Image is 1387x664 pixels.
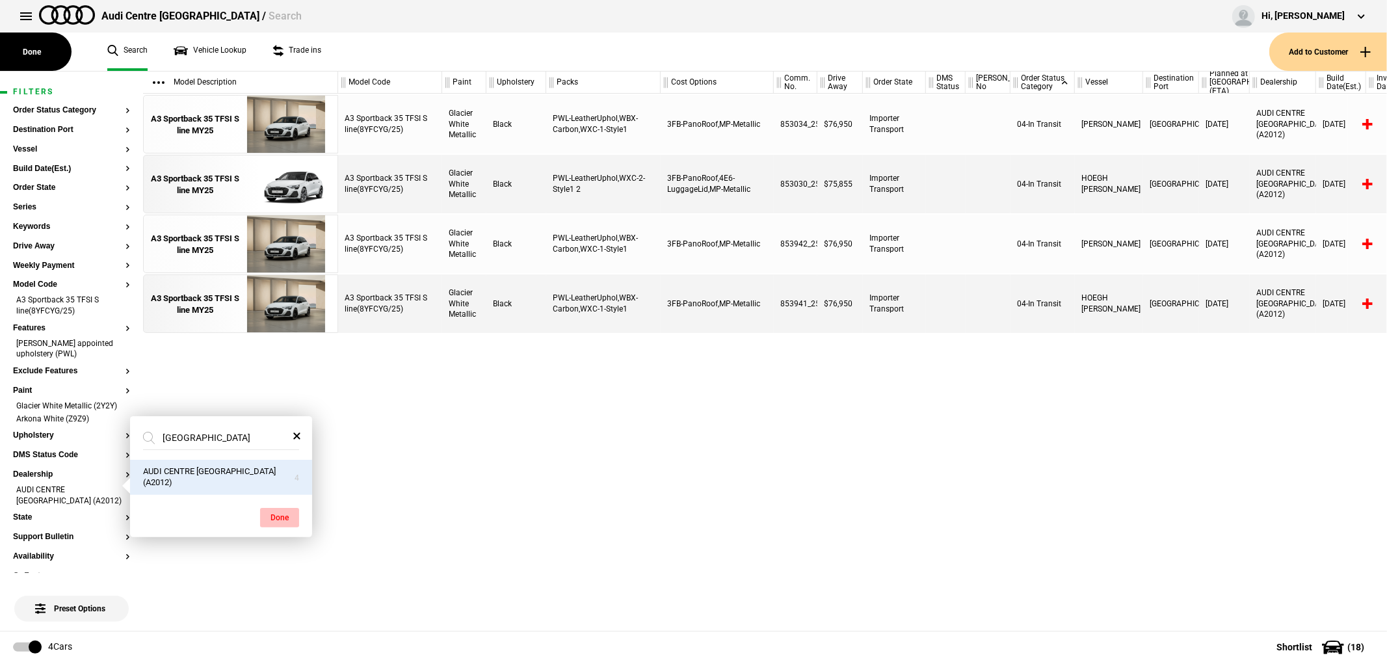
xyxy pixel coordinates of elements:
[13,431,130,440] button: Upholstery
[774,215,817,273] div: 853942_25
[13,106,130,126] section: Order Status Category
[1250,274,1316,333] div: AUDI CENTRE [GEOGRAPHIC_DATA] (A2012)
[338,72,442,94] div: Model Code
[1316,72,1366,94] div: Build Date(Est.)
[661,72,773,94] div: Cost Options
[966,72,1010,94] div: [PERSON_NAME] No
[13,242,130,261] section: Drive Away
[1316,274,1366,333] div: [DATE]
[241,155,331,214] img: Audi_8YFCYG_25_EI_2Y2Y_3FB_WXC_4E6_PWL_WXC-2_(Nadin:_3FB_4E6_6FJ_C56_PWL_WXC)_ext.png
[1011,155,1075,213] div: 04-In Transit
[1075,72,1143,94] div: Vessel
[1143,215,1199,273] div: [GEOGRAPHIC_DATA]
[1199,72,1249,94] div: Planned at [GEOGRAPHIC_DATA] (ETA)
[926,72,965,94] div: DMS Status
[13,401,130,414] li: Glacier White Metallic (2Y2Y)
[13,145,130,154] button: Vessel
[150,96,241,154] a: A3 Sportback 35 TFSI S line MY25
[150,155,241,214] a: A3 Sportback 35 TFSI S line MY25
[442,215,486,273] div: Glacier White Metallic
[863,215,926,273] div: Importer Transport
[13,451,130,460] button: DMS Status Code
[13,222,130,232] button: Keywords
[13,165,130,174] button: Build Date(Est.)
[13,572,130,591] section: Or Features
[13,386,130,431] section: PaintGlacier White Metallic (2Y2Y)Arkona White (Z9Z9)
[1250,155,1316,213] div: AUDI CENTRE [GEOGRAPHIC_DATA] (A2012)
[13,280,130,289] button: Model Code
[13,280,130,323] section: Model CodeA3 Sportback 35 TFSI S line(8YFCYG/25)
[486,274,546,333] div: Black
[1075,274,1143,333] div: HOEGH [PERSON_NAME]
[1011,215,1075,273] div: 04-In Transit
[546,155,661,213] div: PWL-LeatherUphol,WXC-2-Style1 2
[863,274,926,333] div: Importer Transport
[817,274,863,333] div: $76,950
[48,641,72,654] div: 4 Cars
[13,367,130,376] button: Exclude Features
[13,552,130,572] section: Availability
[661,274,774,333] div: 3FB-PanoRoof,MP-Metallic
[1199,215,1250,273] div: [DATE]
[38,588,105,613] span: Preset Options
[13,295,130,319] li: A3 Sportback 35 TFSI S line(8YFCYG/25)
[817,95,863,153] div: $76,950
[546,215,661,273] div: PWL-LeatherUphol,WBX-Carbon,WXC-1-Style1
[486,155,546,213] div: Black
[338,215,442,273] div: A3 Sportback 35 TFSI S line(8YFCYG/25)
[1316,155,1366,213] div: [DATE]
[486,215,546,273] div: Black
[546,72,660,94] div: Packs
[1262,10,1345,23] div: Hi, [PERSON_NAME]
[1199,95,1250,153] div: [DATE]
[13,367,130,386] section: Exclude Features
[13,338,130,362] li: [PERSON_NAME] appointed upholstery (PWL)
[13,222,130,242] section: Keywords
[661,155,774,213] div: 3FB-PanoRoof,4E6-LuggageLid,MP-Metallic
[1011,274,1075,333] div: 04-In Transit
[1257,631,1387,663] button: Shortlist(18)
[13,470,130,479] button: Dealership
[546,274,661,333] div: PWL-LeatherUphol,WBX-Carbon,WXC-1-Style1
[272,33,321,71] a: Trade ins
[260,508,299,527] button: Done
[442,155,486,213] div: Glacier White Metallic
[13,106,130,115] button: Order Status Category
[486,95,546,153] div: Black
[13,203,130,222] section: Series
[107,33,148,71] a: Search
[338,155,442,213] div: A3 Sportback 35 TFSI S line(8YFCYG/25)
[143,72,337,94] div: Model Description
[13,183,130,193] button: Order State
[661,95,774,153] div: 3FB-PanoRoof,MP-Metallic
[1075,95,1143,153] div: [PERSON_NAME]
[13,533,130,552] section: Support Bulletin
[486,72,546,94] div: Upholstery
[13,183,130,203] section: Order State
[442,95,486,153] div: Glacier White Metallic
[1143,155,1199,213] div: [GEOGRAPHIC_DATA]
[13,572,130,581] button: Or Features
[13,145,130,165] section: Vessel
[1143,274,1199,333] div: [GEOGRAPHIC_DATA]
[1316,215,1366,273] div: [DATE]
[13,165,130,184] section: Build Date(Est.)
[13,533,130,542] button: Support Bulletin
[13,88,130,96] h1: Filters
[150,275,241,334] a: A3 Sportback 35 TFSI S line MY25
[13,386,130,395] button: Paint
[338,274,442,333] div: A3 Sportback 35 TFSI S line(8YFCYG/25)
[101,9,302,23] div: Audi Centre [GEOGRAPHIC_DATA] /
[13,470,130,513] section: DealershipAUDI CENTRE [GEOGRAPHIC_DATA] (A2012)
[338,95,442,153] div: A3 Sportback 35 TFSI S line(8YFCYG/25)
[13,552,130,561] button: Availability
[774,72,817,94] div: Comm. No.
[13,451,130,470] section: DMS Status Code
[1143,72,1198,94] div: Destination Port
[1075,215,1143,273] div: [PERSON_NAME]
[1269,33,1387,71] button: Add to Customer
[442,72,486,94] div: Paint
[863,72,925,94] div: Order State
[817,215,863,273] div: $76,950
[546,95,661,153] div: PWL-LeatherUphol,WBX-Carbon,WXC-1-Style1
